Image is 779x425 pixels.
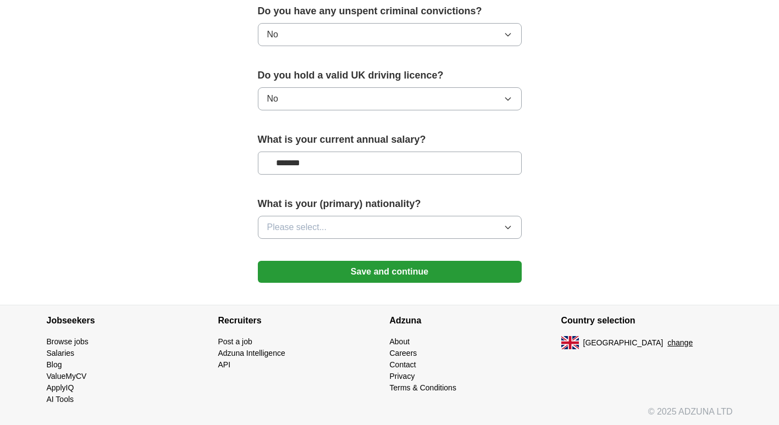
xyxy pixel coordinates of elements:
[47,337,89,346] a: Browse jobs
[390,360,416,369] a: Contact
[258,132,522,147] label: What is your current annual salary?
[258,197,522,211] label: What is your (primary) nationality?
[667,337,693,349] button: change
[258,261,522,283] button: Save and continue
[258,23,522,46] button: No
[267,92,278,105] span: No
[218,337,252,346] a: Post a job
[267,221,327,234] span: Please select...
[47,395,74,404] a: AI Tools
[47,383,74,392] a: ApplyIQ
[390,337,410,346] a: About
[258,216,522,239] button: Please select...
[583,337,664,349] span: [GEOGRAPHIC_DATA]
[218,349,285,357] a: Adzuna Intelligence
[258,87,522,110] button: No
[258,4,522,19] label: Do you have any unspent criminal convictions?
[258,68,522,83] label: Do you hold a valid UK driving licence?
[561,305,733,336] h4: Country selection
[390,383,456,392] a: Terms & Conditions
[47,349,75,357] a: Salaries
[390,372,415,381] a: Privacy
[390,349,417,357] a: Careers
[218,360,231,369] a: API
[47,360,62,369] a: Blog
[47,372,87,381] a: ValueMyCV
[561,336,579,349] img: UK flag
[267,28,278,41] span: No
